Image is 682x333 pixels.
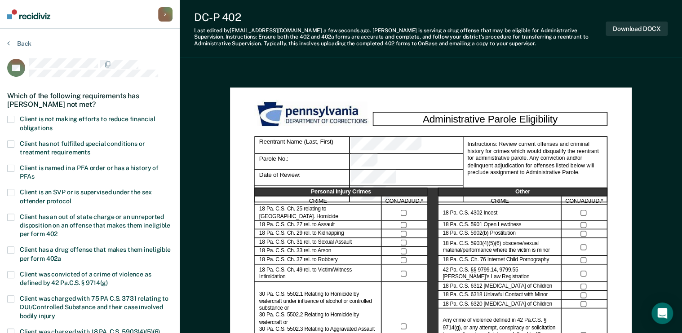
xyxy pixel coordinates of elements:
[323,27,370,34] span: a few seconds ago
[254,188,427,197] div: Personal Injury Crimes
[443,230,515,237] label: 18 Pa. C.S. 5902(b) Prostitution
[561,197,607,206] div: CON./ADJUD.*
[194,11,606,24] div: DC-P 402
[20,140,145,156] span: Client has not fulfilled special conditions or treatment requirements
[651,302,673,324] div: Open Intercom Messenger
[443,292,548,299] label: 18 Pa. C.S. 6318 Unlawful Contact with Minor
[254,186,350,202] div: Current Grade of Supervision
[443,301,552,308] label: 18 Pa. C.S. 6320 [MEDICAL_DATA] of Children
[438,188,607,197] div: Other
[7,39,31,48] button: Back
[20,246,171,262] span: Client has a drug offense that makes them ineligible per form 402a
[20,271,151,286] span: Client was convicted of a crime of violence as defined by 42 Pa.C.S. § 9714(g)
[372,112,607,126] div: Administrative Parole Eligibility
[443,257,549,264] label: 18 Pa. C.S. Ch. 76 Internet Child Pornography
[259,239,352,246] label: 18 Pa. C.S. Ch. 31 rel. to Sexual Assault
[443,222,521,229] label: 18 Pa. C.S. 5901 Open Lewdness
[350,186,462,202] div: Current Grade of Supervision
[254,153,350,170] div: Parole No.:
[350,153,462,170] div: Parole No.:
[20,295,168,319] span: Client was charged with 75 PA C.S. 3731 relating to DUI/Controlled Substance and their case invol...
[462,136,607,202] div: Instructions: Review current offenses and criminal history for crimes which would disqualify the ...
[7,84,173,116] div: Which of the following requirements has [PERSON_NAME] not met?
[158,7,173,22] button: z
[259,206,377,220] label: 18 Pa. C.S. Ch. 25 relating to [GEOGRAPHIC_DATA]. Homicide
[259,248,331,255] label: 18 Pa. C.S. Ch. 33 rel. to Arson
[259,222,335,229] label: 18 Pa. C.S. Ch. 27 rel. to Assault
[254,136,350,153] div: Reentrant Name (Last, First)
[350,136,462,153] div: Reentrant Name (Last, First)
[381,197,427,206] div: CON./ADJUD.*
[350,170,462,186] div: Date of Review:
[259,266,377,280] label: 18 Pa. C.S. Ch. 49 rel. to Victim/Witness Intimidation
[20,164,159,180] span: Client is named in a PFA order or has a history of PFAs
[259,230,344,237] label: 18 Pa. C.S. Ch. 29 rel. to Kidnapping
[254,100,372,130] img: PDOC Logo
[443,266,557,280] label: 42 Pa. C.S. §§ 9799.14, 9799.55 [PERSON_NAME]’s Law Registration
[194,27,606,47] div: Last edited by [EMAIL_ADDRESS][DOMAIN_NAME] . [PERSON_NAME] is serving a drug offense that may be...
[20,188,151,204] span: Client is an SVP or is supervised under the sex offender protocol
[20,213,170,237] span: Client has an out of state charge or an unreported disposition on an offense that makes them inel...
[443,240,557,254] label: 18 Pa. C.S. 5903(4)(5)(6) obscene/sexual material/performance where the victim is minor
[259,257,338,264] label: 18 Pa. C.S. Ch. 37 rel. to Robbery
[254,170,350,186] div: Date of Review:
[20,115,155,131] span: Client is not making efforts to reduce financial obligations
[606,22,668,36] button: Download DOCX
[443,210,497,217] label: 18 Pa. C.S. 4302 Incest
[443,283,552,290] label: 18 Pa. C.S. 6312 [MEDICAL_DATA] of Children
[254,197,381,206] div: CRIME
[438,197,561,206] div: CRIME
[7,9,50,19] img: Recidiviz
